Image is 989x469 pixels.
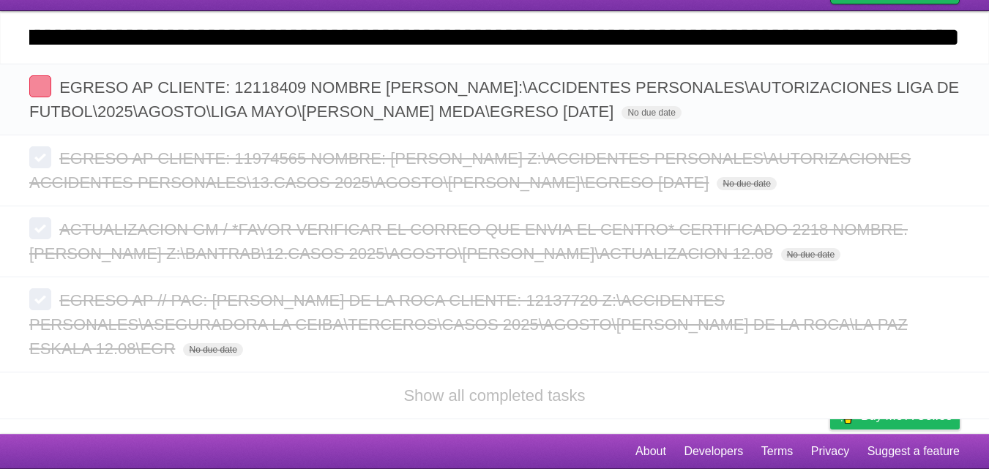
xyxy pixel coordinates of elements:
[29,288,51,310] label: Done
[684,438,743,465] a: Developers
[29,75,51,97] label: Done
[622,106,681,119] span: No due date
[29,146,51,168] label: Done
[635,438,666,465] a: About
[29,220,908,263] span: ACTUALIZACION GM / *FAVOR VERIFICAR EL CORREO QUE ENVIA EL CENTRO* CERTIFICADO 2218 NOMBRE. [PERS...
[29,149,911,192] span: EGRESO AP CLIENTE: 11974565 NOMBRE: [PERSON_NAME] Z:\ACCIDENTES PERSONALES\AUTORIZACIONES ACCIDEN...
[183,343,242,356] span: No due date
[403,386,585,405] a: Show all completed tasks
[29,291,908,358] span: EGRESO AP // PAC: [PERSON_NAME] DE LA ROCA CLIENTE: 12137720 Z:\ACCIDENTES PERSONALES\ASEGURADORA...
[867,438,960,465] a: Suggest a feature
[781,248,840,261] span: No due date
[861,403,952,429] span: Buy me a coffee
[717,177,776,190] span: No due date
[29,78,959,121] span: EGRESO AP CLIENTE: 12118409 NOMBRE [PERSON_NAME]:\ACCIDENTES PERSONALES\AUTORIZACIONES LIGA DE FU...
[811,438,849,465] a: Privacy
[29,217,51,239] label: Done
[761,438,794,465] a: Terms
